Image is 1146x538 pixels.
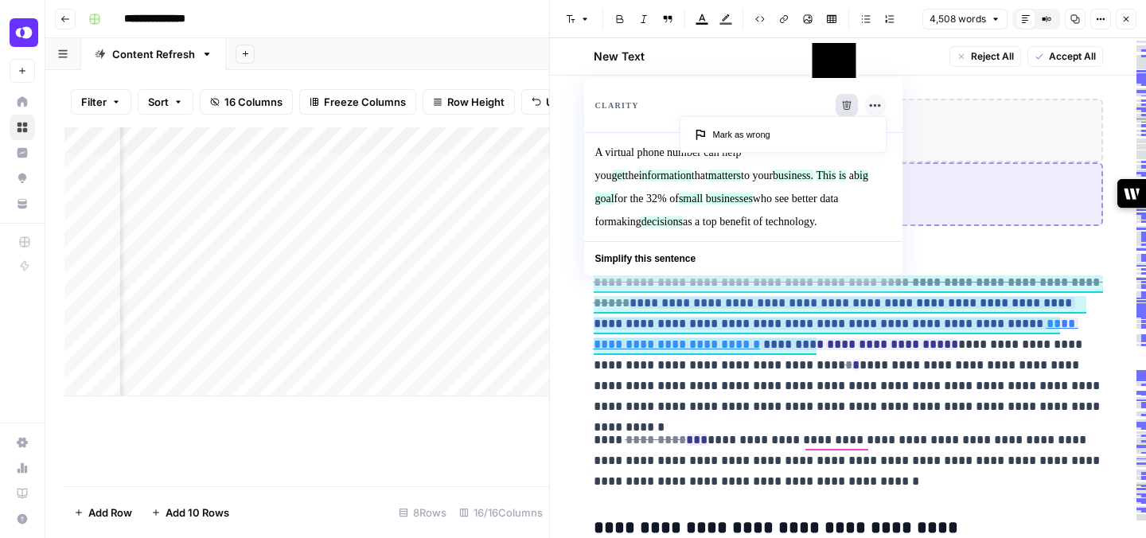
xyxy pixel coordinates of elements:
[200,89,293,115] button: 16 Columns
[521,89,583,115] button: Undo
[148,94,169,110] span: Sort
[224,94,283,110] span: 16 Columns
[10,481,35,506] a: Learning Hub
[88,505,132,520] span: Add Row
[10,430,35,455] a: Settings
[1027,46,1103,67] button: Accept All
[423,89,515,115] button: Row Height
[81,38,226,70] a: Content Refresh
[10,191,35,216] a: Your Data
[10,506,35,532] button: Help + Support
[10,140,35,166] a: Insights
[324,94,406,110] span: Freeze Columns
[453,500,549,525] div: 16/16 Columns
[930,12,986,26] span: 4,508 words
[138,89,193,115] button: Sort
[447,94,505,110] span: Row Height
[10,166,35,191] a: Opportunities
[10,455,35,481] a: Usage
[10,115,35,140] a: Browse
[142,500,239,525] button: Add 10 Rows
[10,89,35,115] a: Home
[299,89,416,115] button: Freeze Columns
[71,89,131,115] button: Filter
[594,49,645,64] h2: New Text
[949,46,1021,67] button: Reject All
[166,505,229,520] span: Add 10 Rows
[922,9,1008,29] button: 4,508 words
[392,500,453,525] div: 8 Rows
[81,94,107,110] span: Filter
[10,18,38,47] img: OpenPhone Logo
[64,500,142,525] button: Add Row
[112,46,195,62] div: Content Refresh
[10,13,35,53] button: Workspace: OpenPhone
[1049,49,1096,64] span: Accept All
[971,49,1014,64] span: Reject All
